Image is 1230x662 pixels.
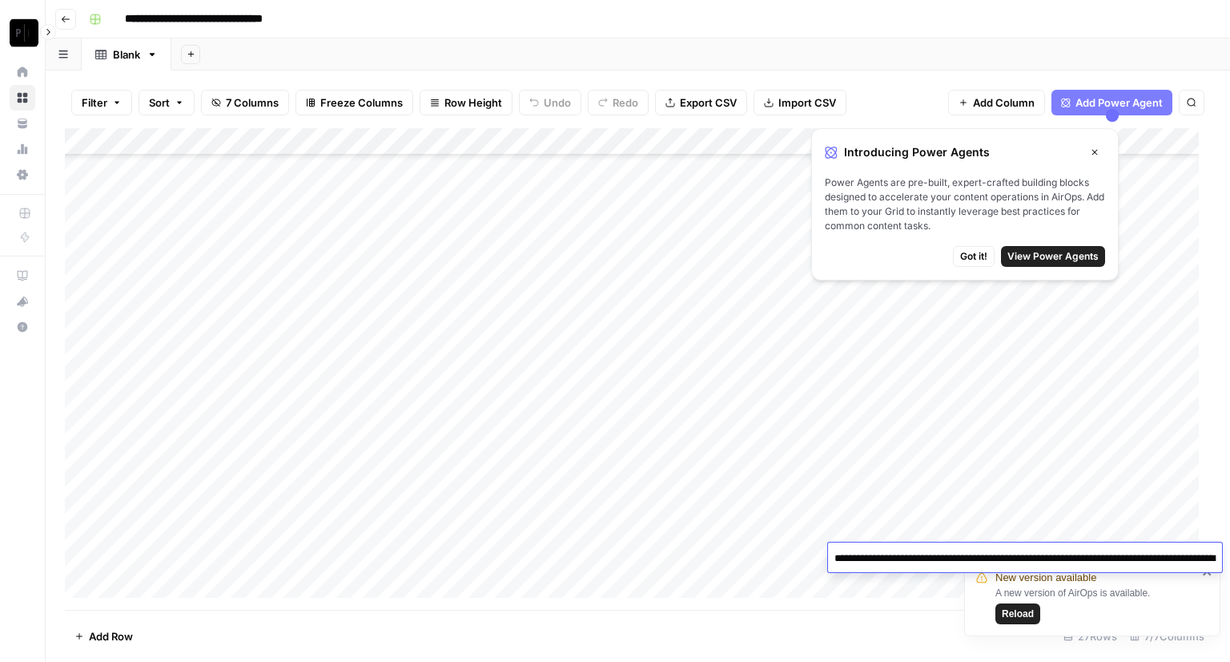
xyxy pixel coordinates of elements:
span: Add Row [89,628,133,644]
img: Paragon Intel - Copyediting Logo [10,18,38,47]
span: Import CSV [778,95,836,111]
button: Sort [139,90,195,115]
span: 7 Columns [226,95,279,111]
button: Add Power Agent [1051,90,1172,115]
span: Reload [1002,607,1034,621]
div: Blank [113,46,140,63]
span: Freeze Columns [320,95,403,111]
button: Got it! [953,246,995,267]
div: Introducing Power Agents [825,142,1105,163]
span: New version available [995,570,1096,586]
button: Add Column [948,90,1045,115]
span: Got it! [960,249,987,264]
a: AirOps Academy [10,263,35,289]
span: Redo [613,95,638,111]
button: Reload [995,603,1040,624]
button: Filter [71,90,132,115]
button: Help + Support [10,314,35,340]
a: Usage [10,136,35,162]
button: Export CSV [655,90,747,115]
div: 27 Rows [1057,624,1123,649]
div: A new version of AirOps is available. [995,586,1197,624]
button: Row Height [420,90,512,115]
button: Redo [588,90,649,115]
span: Export CSV [680,95,737,111]
a: Home [10,59,35,85]
button: 7 Columns [201,90,289,115]
button: Add Row [65,624,143,649]
span: Undo [544,95,571,111]
a: Settings [10,162,35,188]
div: 7/7 Columns [1123,624,1211,649]
span: View Power Agents [1007,249,1099,264]
button: Freeze Columns [295,90,413,115]
span: Filter [82,95,107,111]
button: Undo [519,90,581,115]
span: Add Power Agent [1075,95,1163,111]
button: What's new? [10,289,35,314]
span: Sort [149,95,170,111]
a: Your Data [10,111,35,136]
a: Blank [82,38,171,71]
button: View Power Agents [1001,246,1105,267]
a: Browse [10,85,35,111]
button: Import CSV [754,90,846,115]
span: Power Agents are pre-built, expert-crafted building blocks designed to accelerate your content op... [825,176,1105,233]
button: Workspace: Paragon Intel - Copyediting [10,13,35,53]
span: Row Height [444,95,502,111]
div: What's new? [10,289,34,313]
span: Add Column [973,95,1035,111]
